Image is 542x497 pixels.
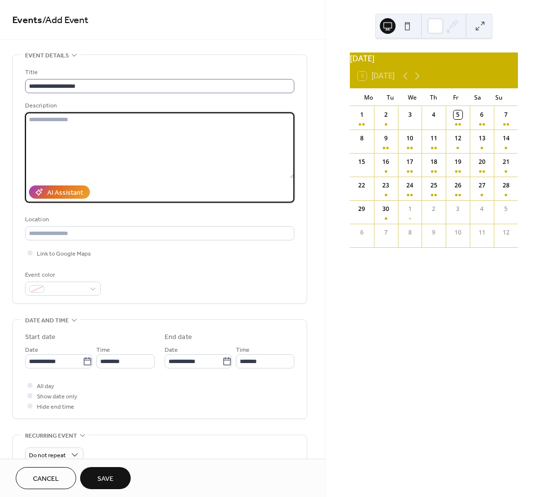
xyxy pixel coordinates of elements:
[358,88,379,106] div: Mo
[502,228,511,237] div: 12
[379,88,401,106] div: Tu
[37,392,77,402] span: Show date only
[80,467,131,489] button: Save
[405,205,414,213] div: 1
[350,52,518,64] div: [DATE]
[29,185,90,199] button: AI Assistant
[29,450,66,461] span: Do not repeat
[12,11,42,30] a: Events
[405,110,414,119] div: 3
[25,315,69,326] span: Date and time
[502,157,511,166] div: 21
[165,332,192,342] div: End date
[25,101,292,111] div: Description
[236,345,250,355] span: Time
[488,88,510,106] div: Su
[478,110,486,119] div: 6
[381,157,390,166] div: 16
[502,110,511,119] div: 7
[454,134,462,143] div: 12
[357,110,366,119] div: 1
[454,228,462,237] div: 10
[445,88,466,106] div: Fr
[478,181,486,190] div: 27
[357,134,366,143] div: 8
[357,157,366,166] div: 15
[454,181,462,190] div: 26
[478,134,486,143] div: 13
[381,228,390,237] div: 7
[429,181,438,190] div: 25
[357,181,366,190] div: 22
[429,110,438,119] div: 4
[165,345,178,355] span: Date
[429,228,438,237] div: 9
[405,228,414,237] div: 8
[429,134,438,143] div: 11
[401,88,423,106] div: We
[25,214,292,225] div: Location
[429,205,438,213] div: 2
[454,110,462,119] div: 5
[25,51,69,61] span: Event details
[405,157,414,166] div: 17
[478,205,486,213] div: 4
[429,157,438,166] div: 18
[357,205,366,213] div: 29
[96,345,110,355] span: Time
[357,228,366,237] div: 6
[25,67,292,78] div: Title
[478,228,486,237] div: 11
[381,205,390,213] div: 30
[454,157,462,166] div: 19
[381,181,390,190] div: 23
[405,181,414,190] div: 24
[466,88,488,106] div: Sa
[405,134,414,143] div: 10
[97,474,114,484] span: Save
[502,134,511,143] div: 14
[37,381,54,392] span: All day
[381,134,390,143] div: 9
[25,332,56,342] div: Start date
[37,249,91,259] span: Link to Google Maps
[25,431,77,441] span: Recurring event
[42,11,88,30] span: / Add Event
[478,157,486,166] div: 20
[25,270,99,280] div: Event color
[16,467,76,489] button: Cancel
[47,188,83,198] div: AI Assistant
[381,110,390,119] div: 2
[502,205,511,213] div: 5
[37,402,74,412] span: Hide end time
[33,474,59,484] span: Cancel
[454,205,462,213] div: 3
[502,181,511,190] div: 28
[25,345,38,355] span: Date
[423,88,445,106] div: Th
